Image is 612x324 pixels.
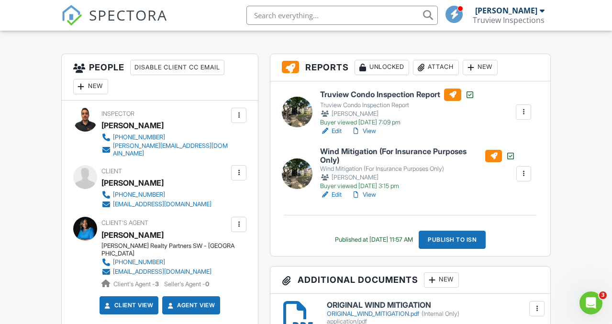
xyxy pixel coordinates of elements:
[164,280,209,288] span: Seller's Agent -
[320,147,515,164] h6: Wind Mitigation (For Insurance Purposes Only)
[101,142,229,157] a: [PERSON_NAME][EMAIL_ADDRESS][DOMAIN_NAME]
[101,168,122,175] span: Client
[246,6,438,25] input: Search everything...
[320,190,342,200] a: Edit
[355,60,409,75] div: Unlocked
[89,5,167,25] span: SPECTORA
[101,257,229,267] a: [PHONE_NUMBER]
[320,119,475,126] div: Buyer viewed [DATE] 7:09 pm
[101,242,236,257] div: [PERSON_NAME] Realty Partners SW - [GEOGRAPHIC_DATA]
[101,228,164,242] a: [PERSON_NAME]
[205,280,209,288] strong: 0
[320,126,342,136] a: Edit
[320,89,475,127] a: Truview Condo Inspection Report Truview Condo Inspection Report [PERSON_NAME] Buyer viewed [DATE]...
[62,54,258,101] h3: People
[270,54,550,81] h3: Reports
[101,200,211,209] a: [EMAIL_ADDRESS][DOMAIN_NAME]
[101,118,164,133] div: [PERSON_NAME]
[351,190,376,200] a: View
[101,110,134,117] span: Inspector
[270,267,550,294] h3: Additional Documents
[320,101,475,109] div: Truview Condo Inspection Report
[113,142,229,157] div: [PERSON_NAME][EMAIL_ADDRESS][DOMAIN_NAME]
[101,190,211,200] a: [PHONE_NUMBER]
[419,231,486,249] div: Publish to ISN
[473,15,545,25] div: Truview Inspections
[113,268,211,276] div: [EMAIL_ADDRESS][DOMAIN_NAME]
[424,272,459,288] div: New
[351,126,376,136] a: View
[61,5,82,26] img: The Best Home Inspection Software - Spectora
[320,109,475,119] div: [PERSON_NAME]
[166,301,215,310] a: Agent View
[320,147,515,190] a: Wind Mitigation (For Insurance Purposes Only) Wind Mitigation (For Insurance Purposes Only) [PERS...
[320,89,475,101] h6: Truview Condo Inspection Report
[113,280,160,288] span: Client's Agent -
[61,13,167,33] a: SPECTORA
[101,176,164,190] div: [PERSON_NAME]
[113,201,211,208] div: [EMAIL_ADDRESS][DOMAIN_NAME]
[599,291,607,299] span: 3
[101,219,148,226] span: Client's Agent
[463,60,498,75] div: New
[475,6,537,15] div: [PERSON_NAME]
[101,133,229,142] a: [PHONE_NUMBER]
[320,182,515,190] div: Buyer viewed [DATE] 3:15 pm
[327,301,539,310] h6: ORIGINAL WIND MITIGATION
[413,60,459,75] div: Attach
[103,301,154,310] a: Client View
[320,173,515,182] div: [PERSON_NAME]
[579,291,602,314] iframe: Intercom live chat
[113,134,165,141] div: [PHONE_NUMBER]
[327,310,539,318] div: ORIGINAL_WIND_MITIGATION.pdf
[113,258,165,266] div: [PHONE_NUMBER]
[130,60,224,75] div: Disable Client CC Email
[73,79,108,94] div: New
[155,280,159,288] strong: 3
[422,310,459,317] span: (Internal Only)
[335,236,413,244] div: Published at [DATE] 11:57 AM
[320,165,515,173] div: Wind Mitigation (For Insurance Purposes Only)
[113,191,165,199] div: [PHONE_NUMBER]
[101,267,229,277] a: [EMAIL_ADDRESS][DOMAIN_NAME]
